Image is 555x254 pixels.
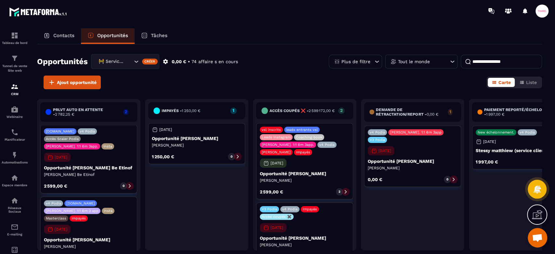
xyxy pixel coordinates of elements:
[53,107,119,117] h6: PRLVT auto en attente -
[66,201,95,205] p: [DOMAIN_NAME]
[484,107,552,117] h6: Paiement reporté/échelonné -
[2,138,28,141] p: Planificateur
[37,28,81,44] a: Contacts
[2,64,28,73] p: Tunnel de vente Site web
[46,216,66,220] p: Masterclass
[260,178,350,183] p: [PERSON_NAME]
[103,144,112,148] p: Insta
[486,112,504,117] span: 1 997,00 €
[123,109,129,114] p: 2
[448,109,453,114] p: 1
[57,79,97,86] span: Ajout opportunité
[11,197,19,205] img: social-network
[46,201,61,205] p: v4 Podia
[142,59,158,64] div: Créer
[11,151,19,159] img: automations
[2,101,28,123] a: automationsautomationsWebinaire
[44,244,134,249] p: [PERSON_NAME]
[390,130,442,134] p: [PERSON_NAME]. 1:1 6m 3app
[44,172,134,177] p: [PERSON_NAME] Be Etinof
[262,215,292,219] p: Accès coupés ✖️
[46,129,74,134] p: [DOMAIN_NAME]
[46,209,99,213] p: [PERSON_NAME]. 1:1 6m 3 app
[2,123,28,146] a: schedulerschedulerPlanificateur
[303,207,317,211] p: Impayés
[370,138,385,142] p: V3 Podia
[528,228,547,247] div: Ouvrir le chat
[341,59,370,64] p: Plus de filtre
[2,218,28,241] a: emailemailE-mailing
[9,6,68,18] img: logo
[172,59,186,65] p: 0,00 €
[286,128,318,132] p: leads entrants vsl
[2,27,28,49] a: formationformationTableau de bord
[188,59,190,65] p: •
[135,28,174,44] a: Tâches
[123,184,125,188] p: 0
[262,128,281,132] p: vsl inscrits
[319,143,335,147] p: v4 Podia
[2,41,28,45] p: Tableau de bord
[309,108,335,113] span: 2 599 172,00 €
[488,78,515,87] button: Carte
[182,108,200,113] span: 1 250,00 €
[104,209,112,213] p: Insta
[2,115,28,119] p: Webinaire
[11,83,19,91] img: formation
[398,59,430,64] p: Tout le monde
[81,28,135,44] a: Opportunités
[152,154,174,159] p: 1 250,00 €
[338,108,345,113] p: 2
[230,108,237,113] p: 1
[151,33,167,38] p: Tâches
[11,223,19,231] img: email
[11,246,19,254] img: accountant
[271,225,283,230] p: [DATE]
[515,78,541,87] button: Liste
[2,92,28,96] p: CRM
[37,55,88,68] h2: Opportunités
[126,58,132,65] input: Search for option
[44,237,134,242] p: Opportunité [PERSON_NAME]
[368,165,457,171] p: [PERSON_NAME]
[498,80,511,85] span: Carte
[296,150,310,154] p: Impayés
[368,177,382,182] p: 0,00 €
[260,235,350,241] p: Opportunité [PERSON_NAME]
[2,233,28,236] p: E-mailing
[44,184,67,188] p: 2 599,00 €
[46,144,98,148] p: [PERSON_NAME]. 1:1 6m 3app.
[270,108,335,113] h6: accès coupés ❌ -
[446,177,448,182] p: 0
[159,127,172,132] p: [DATE]
[2,146,28,169] a: automationsautomationsAutomatisations
[11,128,19,136] img: scheduler
[260,242,350,247] p: [PERSON_NAME]
[46,137,79,141] p: Accès Scaler Podia
[426,112,438,117] span: 0,00 €
[97,58,126,65] span: 🚧 Service Client
[260,171,350,176] p: Opportunité [PERSON_NAME]
[370,130,385,134] p: v4 Podia
[2,206,28,213] p: Réseaux Sociaux
[152,143,242,148] p: [PERSON_NAME]
[80,129,95,134] p: v4 Podia
[262,207,277,211] p: V3 Podia
[11,32,19,39] img: formation
[478,130,514,134] p: New échelonnement.
[11,54,19,62] img: formation
[53,33,74,38] p: Contacts
[152,136,242,141] p: Opportunité [PERSON_NAME]
[2,183,28,187] p: Espace membre
[55,227,67,232] p: [DATE]
[262,150,291,154] p: [PERSON_NAME]
[2,161,28,164] p: Automatisations
[483,139,496,144] p: [DATE]
[476,160,498,164] p: 1 997,00 €
[11,174,19,182] img: automations
[2,169,28,192] a: automationsautomationsEspace membre
[262,143,314,147] p: [PERSON_NAME]. 1:1 6m 3app.
[55,112,74,117] span: 2 782,25 €
[97,33,128,38] p: Opportunités
[260,190,283,194] p: 2 599,00 €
